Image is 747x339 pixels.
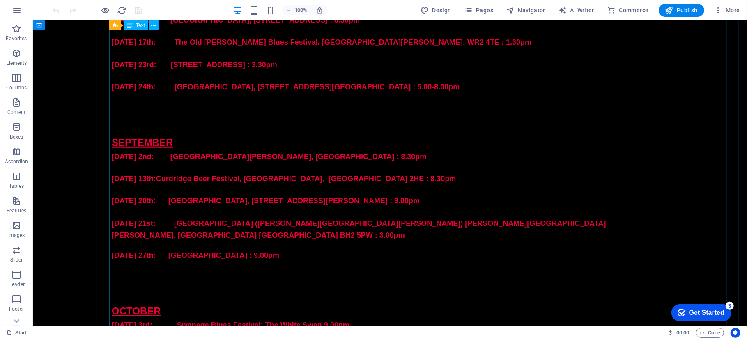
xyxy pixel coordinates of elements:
[464,6,493,14] span: Pages
[7,109,25,116] p: Content
[696,328,724,338] button: Code
[6,84,27,91] p: Columns
[7,207,26,214] p: Features
[79,18,499,26] span: [DATE] 17th: The Old [PERSON_NAME] Blues Festival, [GEOGRAPHIC_DATA][PERSON_NAME]: WR2 4TE : 1.30pm
[604,4,652,17] button: Commerce
[7,328,27,338] a: Click to cancel selection. Double-click to open Pages
[8,281,25,288] p: Header
[8,232,25,239] p: Images
[6,35,27,42] p: Favorites
[294,5,308,15] h6: 100%
[79,285,128,296] u: OCTOBER
[417,4,455,17] div: Design (Ctrl+Alt+Y)
[555,4,598,17] button: AI Writer
[79,199,573,219] strong: [DATE] 21st: [GEOGRAPHIC_DATA] ([PERSON_NAME][GEOGRAPHIC_DATA][PERSON_NAME]) [PERSON_NAME][GEOGRA...
[731,328,740,338] button: Usercentrics
[665,6,698,14] span: Publish
[607,6,649,14] span: Commerce
[79,40,244,48] span: [DATE] 23rd: [STREET_ADDRESS] : 3.30pm
[506,6,545,14] span: Navigator
[10,257,23,263] p: Slider
[79,300,317,309] span: [DATE] 3rd: Swanage Blues Festival: The White Swan 9.00pm
[79,176,387,184] strong: [DATE] 20th: [GEOGRAPHIC_DATA], [STREET_ADDRESS][PERSON_NAME] : 9.00pm
[559,6,594,14] span: AI Writer
[714,6,740,14] span: More
[682,330,683,336] span: :
[79,154,123,162] strong: [DATE] 13th:
[668,328,690,338] h6: Session time
[700,328,720,338] span: Code
[10,134,23,140] p: Boxes
[79,62,427,71] span: [DATE] 24th: [GEOGRAPHIC_DATA], [STREET_ADDRESS][GEOGRAPHIC_DATA] : 5.00-8.00pm
[711,4,743,17] button: More
[417,4,455,17] button: Design
[123,154,423,162] strong: Curdridge Beer Festival, [GEOGRAPHIC_DATA], [GEOGRAPHIC_DATA] 2HE : 8.30pm
[61,2,69,10] div: 3
[659,4,704,17] button: Publish
[6,60,27,66] p: Elements
[7,4,67,21] div: Get Started 3 items remaining, 40% complete
[421,6,451,14] span: Design
[24,9,60,16] div: Get Started
[79,221,635,229] p: The
[676,328,689,338] span: 00 00
[461,4,496,17] button: Pages
[5,158,28,165] p: Accordion
[136,23,145,28] span: Text
[9,306,24,312] p: Footer
[503,4,549,17] button: Navigator
[9,183,24,189] p: Tables
[117,5,127,15] button: reload
[282,5,311,15] button: 100%
[79,132,393,140] strong: [DATE] 2nd: [GEOGRAPHIC_DATA][PERSON_NAME], [GEOGRAPHIC_DATA] : 8.30pm
[101,5,110,15] button: Click here to leave preview mode and continue editing
[79,231,246,239] strong: [DATE] 27th: [GEOGRAPHIC_DATA] : 9.00pm
[117,6,127,15] i: Reload page
[79,116,140,127] u: SEPTEMBER
[316,7,323,14] i: On resize automatically adjust zoom level to fit chosen device.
